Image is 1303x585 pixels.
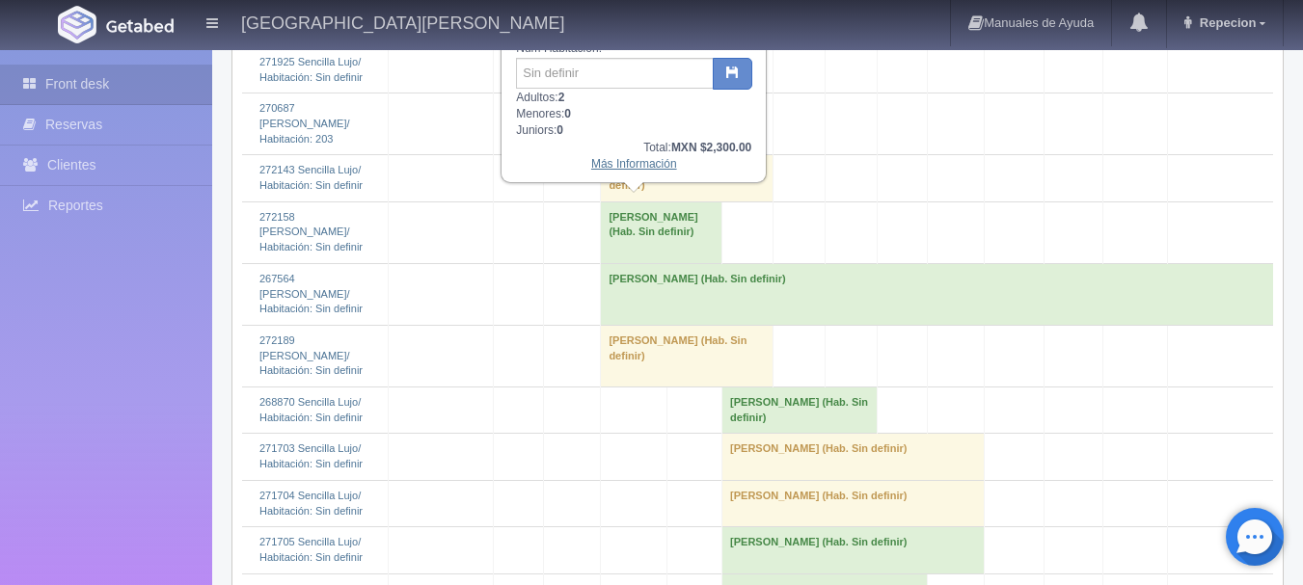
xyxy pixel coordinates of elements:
b: 2 [558,91,565,104]
b: 0 [556,123,563,137]
input: Sin definir [516,58,714,89]
a: 271925 Sencilla Lujo/Habitación: Sin definir [259,56,363,83]
td: [PERSON_NAME] (Hab. Sin definir) [722,527,985,573]
td: [PERSON_NAME] (Hab. Sin definir) [722,480,985,526]
a: 272143 Sencilla Lujo/Habitación: Sin definir [259,164,363,191]
td: [PERSON_NAME] (Hab. Sin definir) [601,325,773,386]
img: Getabed [106,18,174,33]
a: 271703 Sencilla Lujo/Habitación: Sin definir [259,442,363,469]
img: Getabed [58,6,96,43]
td: [PERSON_NAME] (Hab. Sin definir) [601,263,1273,325]
td: [PERSON_NAME] (Hab. Sin definir) [722,434,985,480]
td: [PERSON_NAME] (Hab. Sin definir) [601,201,722,263]
span: Repecion [1195,15,1257,30]
a: Más Información [591,157,677,171]
div: Total: [516,140,751,156]
a: 272189 [PERSON_NAME]/Habitación: Sin definir [259,334,363,376]
a: 272158 [PERSON_NAME]/Habitación: Sin definir [259,211,363,253]
b: 0 [564,107,571,120]
a: 267564 [PERSON_NAME]/Habitación: Sin definir [259,273,363,314]
a: 268870 Sencilla Lujo/Habitación: Sin definir [259,396,363,423]
td: [PERSON_NAME] (Hab. Sin definir) [722,387,878,434]
b: MXN $2,300.00 [671,141,751,154]
a: 271705 Sencilla Lujo/Habitación: Sin definir [259,536,363,563]
a: 270687 [PERSON_NAME]/Habitación: 203 [259,102,350,144]
h4: [GEOGRAPHIC_DATA][PERSON_NAME] [241,10,564,34]
a: 271704 Sencilla Lujo/Habitación: Sin definir [259,490,363,517]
